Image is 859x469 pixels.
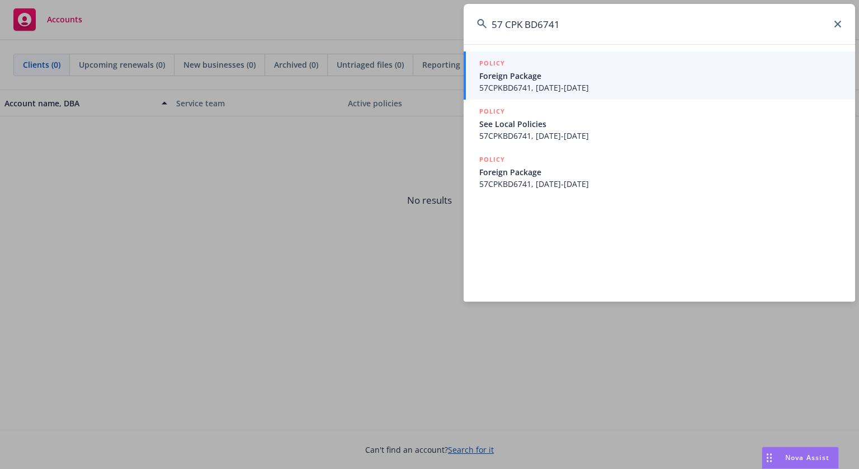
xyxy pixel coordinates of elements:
[762,447,839,469] button: Nova Assist
[479,166,842,178] span: Foreign Package
[479,58,505,69] h5: POLICY
[464,4,855,44] input: Search...
[762,447,776,468] div: Drag to move
[479,70,842,82] span: Foreign Package
[464,100,855,148] a: POLICYSee Local Policies57CPKBD6741, [DATE]-[DATE]
[479,178,842,190] span: 57CPKBD6741, [DATE]-[DATE]
[464,148,855,196] a: POLICYForeign Package57CPKBD6741, [DATE]-[DATE]
[479,154,505,165] h5: POLICY
[479,130,842,142] span: 57CPKBD6741, [DATE]-[DATE]
[479,118,842,130] span: See Local Policies
[479,106,505,117] h5: POLICY
[479,82,842,93] span: 57CPKBD6741, [DATE]-[DATE]
[464,51,855,100] a: POLICYForeign Package57CPKBD6741, [DATE]-[DATE]
[785,453,829,462] span: Nova Assist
